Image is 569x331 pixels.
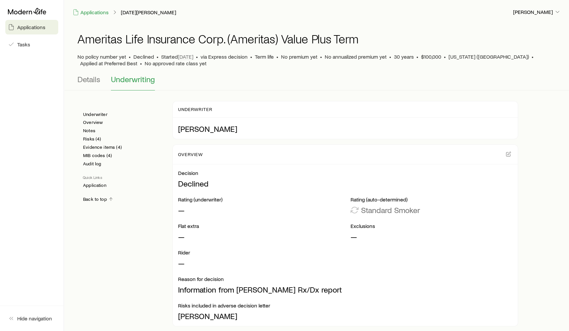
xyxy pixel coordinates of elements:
[178,53,193,60] span: [DATE]
[178,302,512,309] p: Risks included in adverse decision letter
[77,75,100,84] span: Details
[140,60,142,67] span: •
[129,53,131,60] span: •
[83,161,101,167] a: Audit log
[325,53,387,60] span: No annualized premium yet
[178,258,340,268] p: —
[421,53,441,60] span: $100,000
[161,53,193,60] p: Started
[178,179,512,188] p: Declined
[133,53,154,60] span: Declined
[178,170,512,176] p: Decision
[77,53,126,60] span: No policy number yet
[320,53,322,60] span: •
[255,53,274,60] span: Term life
[17,315,52,322] span: Hide navigation
[389,53,391,60] span: •
[83,136,101,142] a: Risks (4)
[178,107,213,112] p: Underwriter
[178,249,340,256] p: Rider
[351,196,512,203] p: Rating (auto-determined)
[83,128,96,134] a: Notes
[121,9,176,16] p: [DATE][PERSON_NAME]
[250,53,252,60] span: •
[178,285,512,294] p: Information from [PERSON_NAME] Rx/Dx report
[513,8,561,16] button: [PERSON_NAME]
[351,232,512,241] p: —
[178,196,340,203] p: Rating (underwriter)
[111,75,155,84] span: Underwriting
[80,60,137,67] span: Applied at Preferred Best
[83,112,108,117] a: Underwriter
[276,53,278,60] span: •
[201,53,248,60] span: via Express decision
[83,153,112,158] a: MIB codes (4)
[178,150,203,159] p: Overview
[449,53,529,60] span: [US_STATE] ([GEOGRAPHIC_DATA])
[394,53,414,60] span: 30 years
[178,276,512,282] p: Reason for decision
[77,32,358,45] h1: Ameritas Life Insurance Corp. (Ameritas) Value Plus Term
[5,20,58,34] a: Applications
[77,75,556,90] div: Application details tabs
[532,53,534,60] span: •
[83,183,107,188] a: Application
[157,53,159,60] span: •
[17,41,30,48] span: Tasks
[281,53,317,60] span: No premium yet
[513,9,561,15] p: [PERSON_NAME]
[196,53,198,60] span: •
[83,144,122,150] a: Evidence items (4)
[178,205,340,215] p: —
[178,311,512,321] p: [PERSON_NAME]
[416,53,418,60] span: •
[178,223,340,229] p: Flat extra
[5,311,58,326] button: Hide navigation
[83,120,103,125] a: Overview
[72,9,109,16] a: Applications
[178,124,512,134] p: [PERSON_NAME]
[5,37,58,52] a: Tasks
[83,196,114,202] a: Back to top
[145,60,207,67] span: No approved rate class yet
[361,205,420,215] p: Standard Smoker
[17,24,45,30] span: Applications
[444,53,446,60] span: •
[83,175,162,180] p: Quick Links
[351,223,512,229] p: Exclusions
[178,232,340,241] p: —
